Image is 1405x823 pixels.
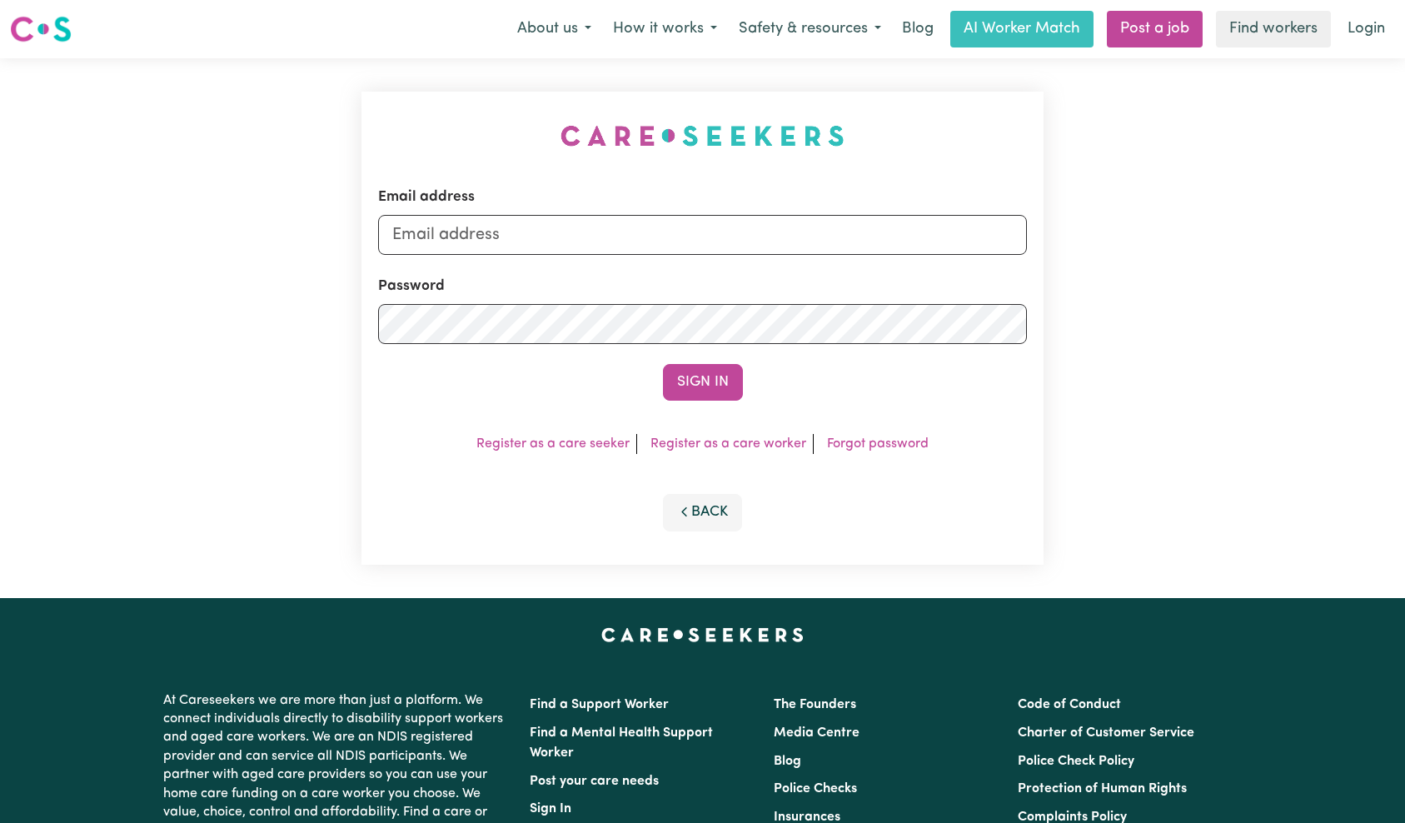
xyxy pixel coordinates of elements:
a: Login [1338,11,1395,47]
a: Register as a care worker [650,437,806,451]
a: Police Check Policy [1018,755,1134,768]
label: Password [378,275,445,297]
a: Charter of Customer Service [1018,726,1194,740]
a: Find workers [1216,11,1331,47]
a: Post a job [1107,11,1203,47]
a: The Founders [774,698,856,711]
button: Safety & resources [728,12,892,47]
button: Sign In [663,364,743,401]
label: Email address [378,187,475,208]
a: Find a Mental Health Support Worker [530,726,713,760]
a: Careseekers logo [10,10,72,48]
a: Post your care needs [530,775,659,788]
img: Careseekers logo [10,14,72,44]
a: Find a Support Worker [530,698,669,711]
button: Back [663,494,743,531]
a: Police Checks [774,782,857,796]
a: Forgot password [827,437,929,451]
button: How it works [602,12,728,47]
a: Code of Conduct [1018,698,1121,711]
a: Sign In [530,802,571,816]
a: Blog [774,755,801,768]
a: AI Worker Match [950,11,1094,47]
a: Protection of Human Rights [1018,782,1187,796]
a: Blog [892,11,944,47]
a: Register as a care seeker [476,437,630,451]
button: About us [506,12,602,47]
a: Careseekers home page [601,628,804,641]
a: Media Centre [774,726,859,740]
input: Email address [378,215,1028,255]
